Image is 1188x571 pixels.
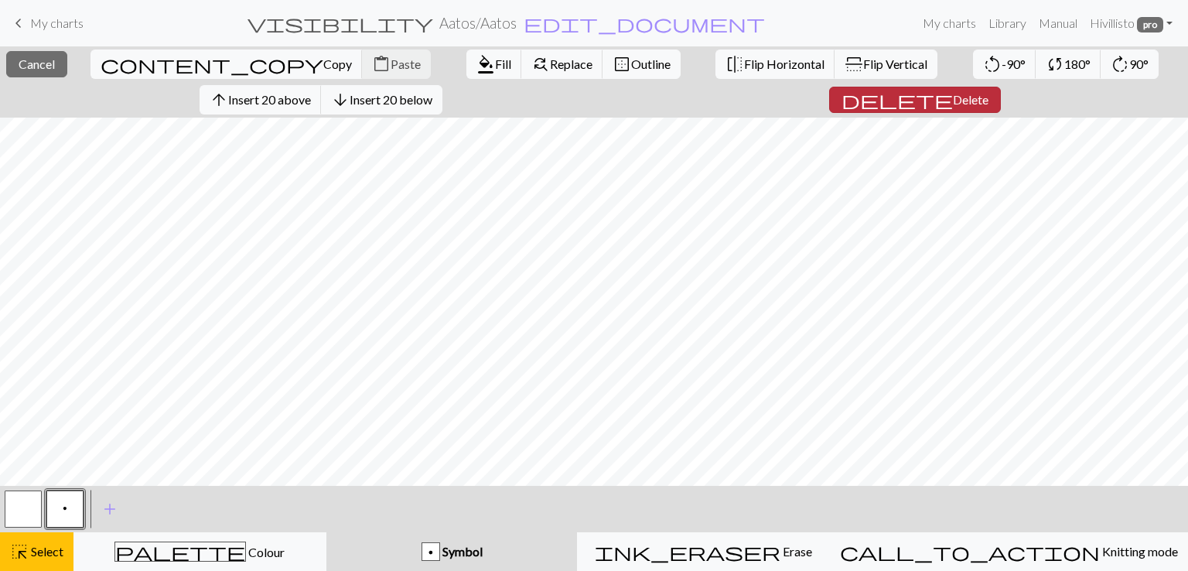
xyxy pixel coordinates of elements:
span: flip [843,55,865,74]
button: p Symbol [326,532,578,571]
span: -90° [1002,56,1026,71]
span: Flip Vertical [863,56,927,71]
a: Hivillisto pro [1084,8,1179,39]
button: p [46,491,84,528]
button: Flip Vertical [835,50,937,79]
button: Outline [603,50,681,79]
span: Fill [495,56,511,71]
span: Delete [953,92,988,107]
span: rotate_left [983,53,1002,75]
a: Manual [1033,8,1084,39]
h2: Aatos / Aatos [439,14,517,32]
span: Colour [246,545,285,559]
span: arrow_downward [331,89,350,111]
button: Cancel [6,51,67,77]
span: Replace [550,56,592,71]
button: Fill [466,50,522,79]
span: highlight_alt [10,541,29,562]
button: Knitting mode [830,532,1188,571]
button: Colour [73,532,326,571]
span: Erase [780,544,812,559]
a: My charts [9,10,84,36]
button: Copy [90,50,363,79]
span: border_outer [613,53,631,75]
button: 90° [1101,50,1159,79]
span: rotate_right [1111,53,1129,75]
button: 180° [1036,50,1101,79]
span: Flip Horizontal [744,56,824,71]
span: 180° [1064,56,1091,71]
span: content_copy [101,53,323,75]
span: add [101,498,119,520]
a: My charts [917,8,982,39]
button: Erase [577,532,830,571]
a: Library [982,8,1033,39]
span: Insert 20 below [350,92,432,107]
span: pro [1137,17,1163,32]
span: 90° [1129,56,1149,71]
span: My charts [30,15,84,30]
span: sync [1046,53,1064,75]
span: Purl [63,502,67,515]
span: format_color_fill [476,53,495,75]
span: find_replace [531,53,550,75]
span: Knitting mode [1100,544,1178,559]
button: Delete [829,87,1001,113]
span: Insert 20 above [228,92,311,107]
button: -90° [973,50,1036,79]
div: p [422,543,439,562]
span: call_to_action [840,541,1100,562]
span: Copy [323,56,352,71]
span: Cancel [19,56,55,71]
button: Replace [521,50,603,79]
button: Insert 20 above [200,85,322,115]
button: Insert 20 below [321,85,442,115]
span: Select [29,544,63,559]
span: flip [725,53,744,75]
span: edit_document [524,12,765,34]
span: Symbol [440,544,483,559]
span: Outline [631,56,671,71]
span: visibility [247,12,433,34]
span: delete [841,89,953,111]
button: Flip Horizontal [715,50,835,79]
span: keyboard_arrow_left [9,12,28,34]
span: ink_eraser [595,541,780,562]
span: arrow_upward [210,89,228,111]
span: palette [115,541,245,562]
